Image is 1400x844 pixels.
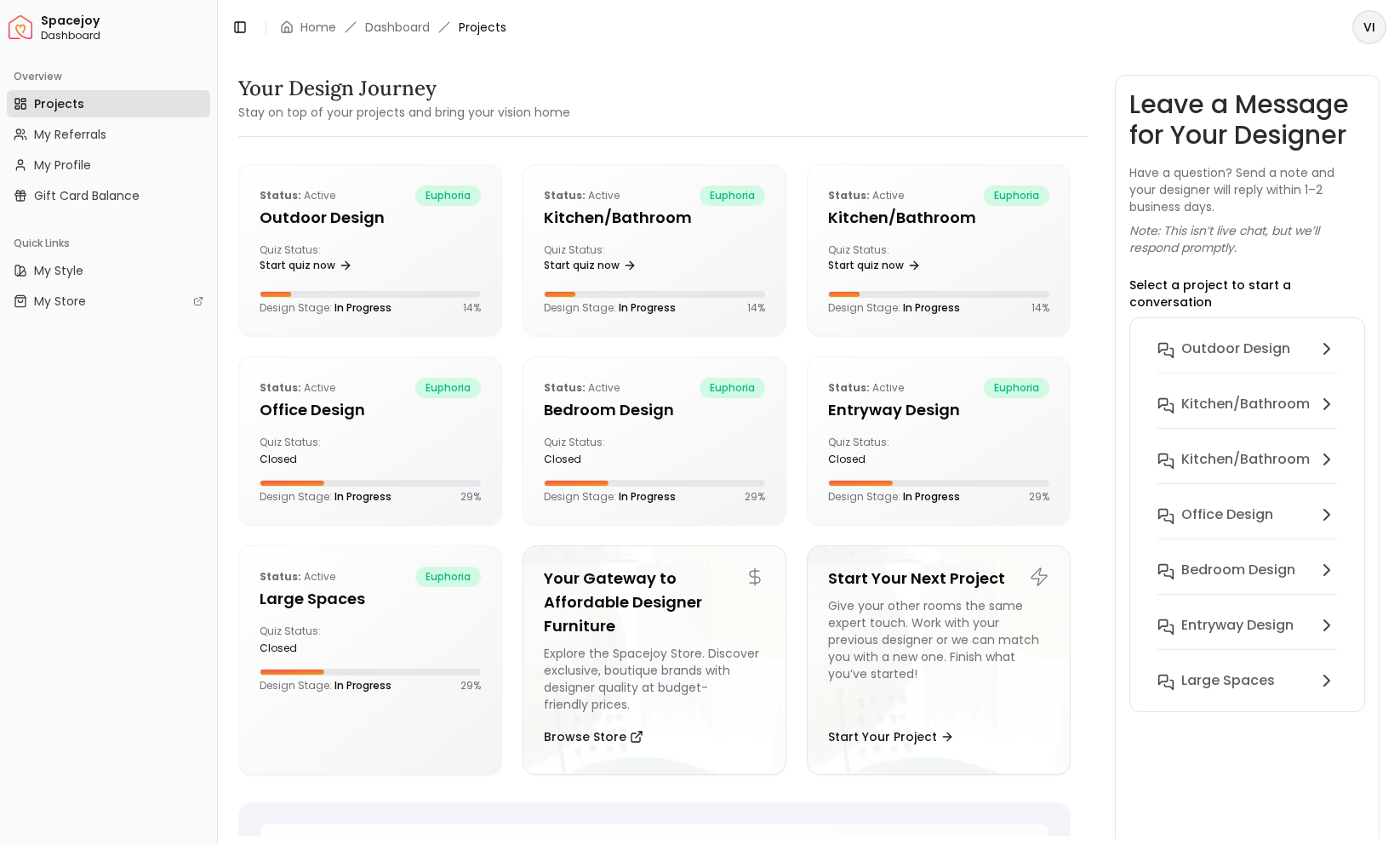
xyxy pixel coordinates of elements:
[7,151,210,179] a: My Profile
[700,378,765,398] span: euphoria
[544,453,648,466] div: closed
[1181,505,1273,525] h6: Office design
[747,301,765,315] p: 14 %
[260,185,335,206] p: active
[300,19,336,36] a: Home
[544,567,765,638] h5: Your Gateway to Affordable Designer Furniture
[619,489,676,504] span: In Progress
[9,15,32,39] img: Spacejoy Logo
[334,489,391,504] span: In Progress
[544,188,586,202] b: Status:
[260,254,352,277] a: Start quiz now
[1352,10,1386,44] button: VI
[828,436,932,466] div: Quiz Status:
[41,14,210,29] span: Spacejoy
[334,300,391,315] span: In Progress
[9,15,32,39] a: Spacejoy
[828,206,1049,230] h5: Kitchen/Bathroom
[1144,664,1351,698] button: Large Spaces
[828,185,904,206] p: active
[1029,490,1049,504] p: 29 %
[260,301,391,315] p: Design Stage:
[544,254,637,277] a: Start quiz now
[260,567,335,587] p: active
[459,19,506,36] span: Projects
[1144,387,1351,442] button: Kitchen/Bathroom
[903,300,960,315] span: In Progress
[260,569,301,584] b: Status:
[260,188,301,202] b: Status:
[7,90,210,117] a: Projects
[544,185,620,206] p: active
[260,490,391,504] p: Design Stage:
[260,624,363,655] div: Quiz Status:
[1144,442,1351,498] button: Kitchen/Bathroom
[260,436,363,466] div: Quiz Status:
[34,157,91,174] span: My Profile
[1144,498,1351,553] button: Office design
[34,262,83,279] span: My Style
[544,720,643,754] button: Browse Store
[1354,12,1385,43] span: VI
[460,679,481,693] p: 29 %
[544,436,648,466] div: Quiz Status:
[365,19,430,36] a: Dashboard
[828,243,932,277] div: Quiz Status:
[260,587,481,611] h5: Large Spaces
[828,453,932,466] div: closed
[1144,608,1351,664] button: entryway design
[828,597,1049,713] div: Give your other rooms the same expert touch. Work with your previous designer or we can match you...
[903,489,960,504] span: In Progress
[260,378,335,398] p: active
[828,378,904,398] p: active
[460,490,481,504] p: 29 %
[1129,222,1365,256] p: Note: This isn’t live chat, but we’ll respond promptly.
[7,257,210,284] a: My Style
[238,75,570,102] h3: Your Design Journey
[745,490,765,504] p: 29 %
[1181,339,1290,359] h6: Outdoor design
[7,121,210,148] a: My Referrals
[415,378,481,398] span: euphoria
[828,567,1049,590] h5: Start Your Next Project
[260,380,301,395] b: Status:
[41,29,210,43] span: Dashboard
[7,182,210,209] a: Gift Card Balance
[7,288,210,315] a: My Store
[238,104,570,121] small: Stay on top of your projects and bring your vision home
[1181,560,1295,580] h6: Bedroom design
[828,490,960,504] p: Design Stage:
[34,95,84,112] span: Projects
[984,378,1049,398] span: euphoria
[1144,553,1351,608] button: Bedroom design
[260,679,391,693] p: Design Stage:
[1031,301,1049,315] p: 14 %
[1181,615,1294,636] h6: entryway design
[544,206,765,230] h5: Kitchen/Bathroom
[334,678,391,693] span: In Progress
[828,188,870,202] b: Status:
[260,243,363,277] div: Quiz Status:
[7,230,210,257] div: Quick Links
[260,642,363,655] div: closed
[1181,394,1310,414] h6: Kitchen/Bathroom
[1129,89,1365,151] h3: Leave a Message for Your Designer
[1129,164,1365,215] p: Have a question? Send a note and your designer will reply within 1–2 business days.
[828,301,960,315] p: Design Stage:
[260,206,481,230] h5: Outdoor design
[1144,332,1351,387] button: Outdoor design
[544,645,765,713] div: Explore the Spacejoy Store. Discover exclusive, boutique brands with designer quality at budget-f...
[280,19,506,36] nav: breadcrumb
[544,243,648,277] div: Quiz Status:
[34,187,140,204] span: Gift Card Balance
[984,185,1049,206] span: euphoria
[544,378,620,398] p: active
[544,380,586,395] b: Status:
[544,301,676,315] p: Design Stage:
[828,398,1049,422] h5: entryway design
[415,185,481,206] span: euphoria
[544,398,765,422] h5: Bedroom design
[828,254,921,277] a: Start quiz now
[700,185,765,206] span: euphoria
[828,720,954,754] button: Start Your Project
